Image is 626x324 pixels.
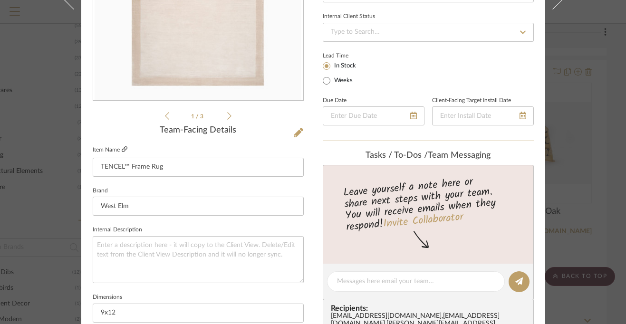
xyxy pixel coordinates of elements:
mat-radio-group: Select item type [323,60,372,86]
label: Item Name [93,146,127,154]
label: Lead Time [323,51,372,60]
label: In Stock [332,62,356,70]
span: Tasks / To-Dos / [366,151,428,160]
span: Recipients: [331,304,530,313]
input: Enter Due Date [323,106,424,125]
span: / [196,114,200,119]
label: Weeks [332,76,353,85]
input: Enter Item Name [93,158,304,177]
a: Invite Collaborator [382,209,463,233]
div: team Messaging [323,151,534,161]
span: 3 [200,114,205,119]
span: 1 [191,114,196,119]
label: Internal Description [93,228,142,232]
input: Enter the dimensions of this item [93,304,304,323]
div: Internal Client Status [323,14,375,19]
div: Team-Facing Details [93,125,304,136]
label: Dimensions [93,295,122,300]
label: Brand [93,189,108,193]
label: Due Date [323,98,347,103]
input: Enter Brand [93,197,304,216]
input: Enter Install Date [432,106,534,125]
input: Type to Search… [323,23,534,42]
label: Client-Facing Target Install Date [432,98,511,103]
div: Leave yourself a note here or share next steps with your team. You will receive emails when they ... [321,172,535,235]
